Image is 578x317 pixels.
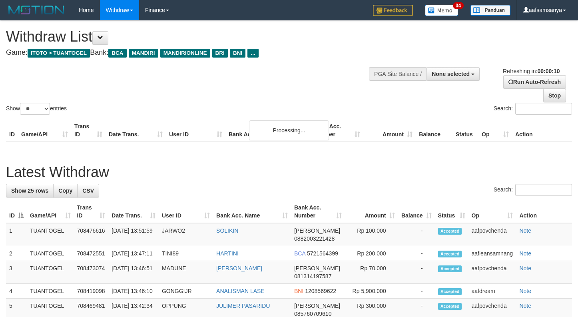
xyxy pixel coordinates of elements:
[77,184,99,197] a: CSV
[6,223,27,246] td: 1
[294,235,335,242] span: Copy 0882003221428 to clipboard
[6,284,27,299] td: 4
[452,119,478,142] th: Status
[74,223,109,246] td: 708476616
[6,4,67,16] img: MOTION_logo.png
[503,75,566,89] a: Run Auto-Refresh
[398,284,435,299] td: -
[519,303,531,309] a: Note
[212,49,228,58] span: BRI
[438,251,462,257] span: Accepted
[438,303,462,310] span: Accepted
[519,265,531,271] a: Note
[166,119,225,142] th: User ID
[160,49,210,58] span: MANDIRIONLINE
[307,250,338,257] span: Copy 5721564399 to clipboard
[6,200,27,223] th: ID: activate to sort column descending
[159,261,213,284] td: MADUNE
[468,284,516,299] td: aafdream
[159,246,213,261] td: TINI89
[543,89,566,102] a: Stop
[82,187,94,194] span: CSV
[108,284,159,299] td: [DATE] 13:46:10
[468,200,516,223] th: Op: activate to sort column ascending
[294,265,340,271] span: [PERSON_NAME]
[53,184,78,197] a: Copy
[129,49,158,58] span: MANDIRI
[27,284,74,299] td: TUANTOGEL
[108,223,159,246] td: [DATE] 13:51:59
[159,200,213,223] th: User ID: activate to sort column ascending
[537,68,560,74] strong: 00:00:10
[58,187,72,194] span: Copy
[294,311,331,317] span: Copy 085760709610 to clipboard
[435,200,468,223] th: Status: activate to sort column ascending
[27,223,74,246] td: TUANTOGEL
[159,223,213,246] td: JARWO2
[74,284,109,299] td: 708419098
[71,119,106,142] th: Trans ID
[416,119,452,142] th: Balance
[305,288,336,294] span: Copy 1208569622 to clipboard
[249,120,329,140] div: Processing...
[247,49,258,58] span: ...
[294,273,331,279] span: Copy 081314197587 to clipboard
[345,246,398,261] td: Rp 200,000
[230,49,245,58] span: BNI
[6,49,377,57] h4: Game: Bank:
[74,200,109,223] th: Trans ID: activate to sort column ascending
[427,67,480,81] button: None selected
[494,184,572,196] label: Search:
[438,288,462,295] span: Accepted
[363,119,416,142] th: Amount
[494,103,572,115] label: Search:
[6,184,54,197] a: Show 25 rows
[438,265,462,272] span: Accepted
[108,261,159,284] td: [DATE] 13:46:51
[213,200,291,223] th: Bank Acc. Name: activate to sort column ascending
[519,288,531,294] a: Note
[27,261,74,284] td: TUANTOGEL
[438,228,462,235] span: Accepted
[398,261,435,284] td: -
[425,5,458,16] img: Button%20Memo.svg
[159,284,213,299] td: GONGGIJR
[27,246,74,261] td: TUANTOGEL
[216,288,265,294] a: ANALISMAN LASE
[108,200,159,223] th: Date Trans.: activate to sort column ascending
[398,246,435,261] td: -
[373,5,413,16] img: Feedback.jpg
[216,265,262,271] a: [PERSON_NAME]
[512,119,572,142] th: Action
[345,223,398,246] td: Rp 100,000
[18,119,71,142] th: Game/API
[294,303,340,309] span: [PERSON_NAME]
[515,184,572,196] input: Search:
[108,246,159,261] td: [DATE] 13:47:11
[216,227,238,234] a: SOLIKIN
[20,103,50,115] select: Showentries
[216,303,270,309] a: JULIMER PASARIDU
[519,227,531,234] a: Note
[432,71,470,77] span: None selected
[515,103,572,115] input: Search:
[503,68,560,74] span: Refreshing in:
[516,200,572,223] th: Action
[106,119,166,142] th: Date Trans.
[6,29,377,45] h1: Withdraw List
[11,187,48,194] span: Show 25 rows
[6,261,27,284] td: 3
[453,2,464,9] span: 34
[345,200,398,223] th: Amount: activate to sort column ascending
[108,49,126,58] span: BCA
[345,261,398,284] td: Rp 70,000
[74,261,109,284] td: 708473074
[28,49,90,58] span: ITOTO > TUANTOGEL
[6,164,572,180] h1: Latest Withdraw
[74,246,109,261] td: 708472551
[291,200,345,223] th: Bank Acc. Number: activate to sort column ascending
[478,119,512,142] th: Op
[468,246,516,261] td: aafleansamnang
[294,288,303,294] span: BNI
[27,200,74,223] th: Game/API: activate to sort column ascending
